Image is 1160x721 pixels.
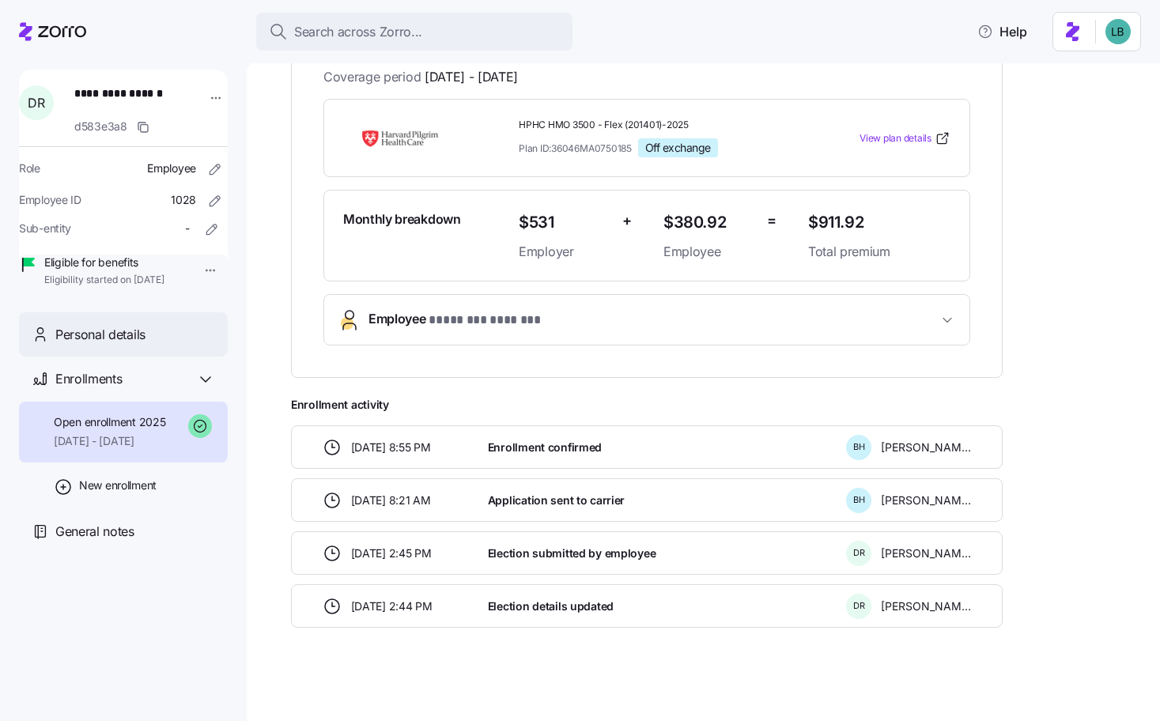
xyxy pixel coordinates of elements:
span: Plan ID: 36046MA0750185 [519,142,632,155]
span: D R [28,96,44,109]
span: General notes [55,522,134,542]
img: 55738f7c4ee29e912ff6c7eae6e0401b [1105,19,1131,44]
span: $531 [519,210,610,236]
button: Help [965,16,1040,47]
span: Help [977,22,1027,41]
span: = [767,210,776,232]
span: [PERSON_NAME] [881,440,971,455]
span: Role [19,160,40,176]
span: Election submitted by employee [488,545,656,561]
span: Sub-entity [19,221,71,236]
button: Search across Zorro... [256,13,572,51]
span: Off exchange [645,141,711,155]
span: Eligibility started on [DATE] [44,274,164,287]
span: Personal details [55,325,145,345]
span: HPHC HMO 3500 - Flex (201401)-2025 [519,119,795,132]
span: Coverage period [323,67,518,87]
span: Total premium [808,242,950,262]
img: Harvard Pilgrim Health Care [343,120,457,157]
span: Employee [663,242,754,262]
span: B H [853,443,865,451]
span: [DATE] 2:44 PM [351,598,433,614]
span: [PERSON_NAME] [881,493,971,508]
span: [PERSON_NAME] [881,598,971,614]
span: Employee ID [19,192,81,208]
span: [DATE] - [DATE] [54,433,165,449]
span: 1028 [171,192,196,208]
span: Employee [368,309,559,330]
span: [DATE] 2:45 PM [351,545,432,561]
span: Eligible for benefits [44,255,164,270]
span: Search across Zorro... [294,22,422,42]
span: Enrollment activity [291,397,1003,413]
span: [DATE] 8:21 AM [351,493,431,508]
span: Employer [519,242,610,262]
span: D R [853,549,865,557]
span: Election details updated [488,598,614,614]
span: + [622,210,632,232]
span: Employee [147,160,196,176]
span: - [185,221,190,236]
span: View plan details [860,131,931,146]
span: B H [853,496,865,504]
span: Monthly breakdown [343,210,461,229]
span: $911.92 [808,210,950,236]
span: [PERSON_NAME] [881,545,971,561]
span: [DATE] - [DATE] [425,67,518,87]
span: Enrollments [55,369,122,389]
span: D R [853,602,865,610]
span: Enrollment confirmed [488,440,602,455]
span: Application sent to carrier [488,493,625,508]
span: Open enrollment 2025 [54,414,165,430]
span: New enrollment [79,478,157,493]
span: $380.92 [663,210,754,236]
span: d583e3a8 [74,119,127,134]
span: [DATE] 8:55 PM [351,440,431,455]
a: View plan details [860,130,950,146]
